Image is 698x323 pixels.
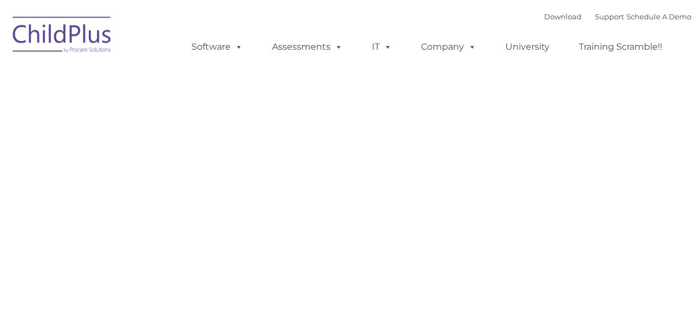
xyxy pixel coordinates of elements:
[261,36,354,58] a: Assessments
[180,36,254,58] a: Software
[7,9,118,64] img: ChildPlus by Procare Solutions
[544,12,691,21] font: |
[568,36,673,58] a: Training Scramble!!
[595,12,624,21] a: Support
[626,12,691,21] a: Schedule A Demo
[544,12,582,21] a: Download
[494,36,561,58] a: University
[361,36,403,58] a: IT
[410,36,487,58] a: Company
